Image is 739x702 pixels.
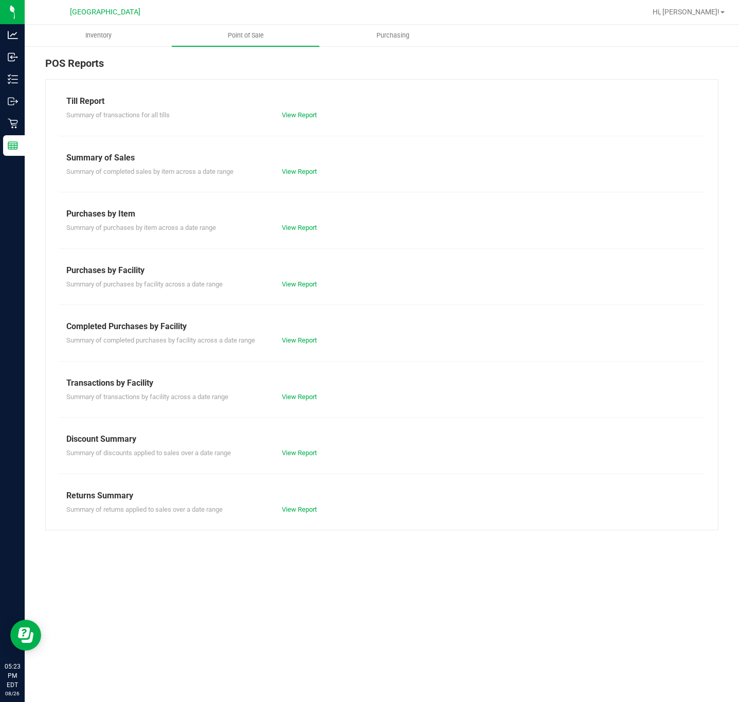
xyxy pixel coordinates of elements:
[66,280,223,288] span: Summary of purchases by facility across a date range
[282,449,317,457] a: View Report
[66,95,697,107] div: Till Report
[282,280,317,288] a: View Report
[66,208,697,220] div: Purchases by Item
[71,31,125,40] span: Inventory
[282,168,317,175] a: View Report
[214,31,278,40] span: Point of Sale
[66,490,697,502] div: Returns Summary
[66,377,697,389] div: Transactions by Facility
[282,224,317,231] a: View Report
[25,25,172,46] a: Inventory
[653,8,719,16] span: Hi, [PERSON_NAME]!
[282,336,317,344] a: View Report
[8,74,18,84] inline-svg: Inventory
[282,506,317,513] a: View Report
[282,111,317,119] a: View Report
[66,449,231,457] span: Summary of discounts applied to sales over a date range
[70,8,140,16] span: [GEOGRAPHIC_DATA]
[363,31,423,40] span: Purchasing
[66,433,697,445] div: Discount Summary
[8,30,18,40] inline-svg: Analytics
[66,320,697,333] div: Completed Purchases by Facility
[8,52,18,62] inline-svg: Inbound
[8,96,18,106] inline-svg: Outbound
[66,264,697,277] div: Purchases by Facility
[66,506,223,513] span: Summary of returns applied to sales over a date range
[66,393,228,401] span: Summary of transactions by facility across a date range
[66,152,697,164] div: Summary of Sales
[5,662,20,690] p: 05:23 PM EDT
[10,620,41,651] iframe: Resource center
[282,393,317,401] a: View Report
[5,690,20,697] p: 08/26
[45,56,718,79] div: POS Reports
[8,140,18,151] inline-svg: Reports
[8,118,18,129] inline-svg: Retail
[66,224,216,231] span: Summary of purchases by item across a date range
[66,168,233,175] span: Summary of completed sales by item across a date range
[66,336,255,344] span: Summary of completed purchases by facility across a date range
[319,25,466,46] a: Purchasing
[172,25,319,46] a: Point of Sale
[66,111,170,119] span: Summary of transactions for all tills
